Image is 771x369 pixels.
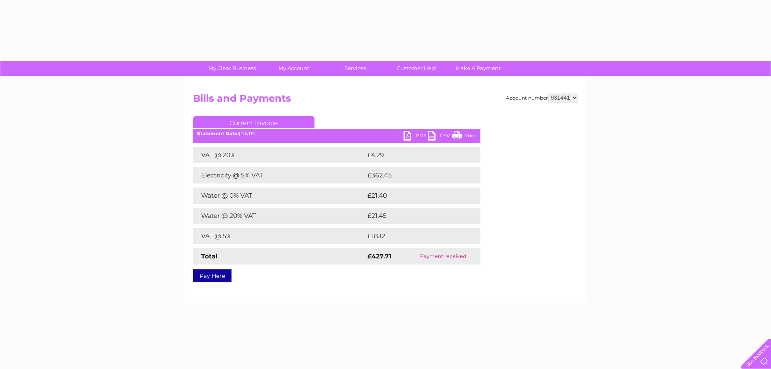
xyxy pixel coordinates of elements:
[193,116,314,128] a: Current Invoice
[452,131,476,143] a: Print
[365,147,461,163] td: £4.29
[193,269,232,282] a: Pay Here
[365,188,463,204] td: £21.40
[193,131,480,137] div: [DATE]
[201,252,218,260] strong: Total
[199,61,265,76] a: My Clear Business
[322,61,389,76] a: Services
[193,208,365,224] td: Water @ 20% VAT
[260,61,327,76] a: My Account
[367,252,391,260] strong: £427.71
[197,130,239,137] b: Statement Date:
[506,93,578,102] div: Account number
[365,208,463,224] td: £21.45
[193,147,365,163] td: VAT @ 20%
[193,228,365,244] td: VAT @ 5%
[445,61,512,76] a: Make A Payment
[193,93,578,108] h2: Bills and Payments
[365,167,466,183] td: £362.45
[193,188,365,204] td: Water @ 0% VAT
[404,131,428,143] a: PDF
[406,248,480,264] td: Payment received
[365,228,463,244] td: £18.12
[428,131,452,143] a: CSV
[193,167,365,183] td: Electricity @ 5% VAT
[383,61,450,76] a: Customer Help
